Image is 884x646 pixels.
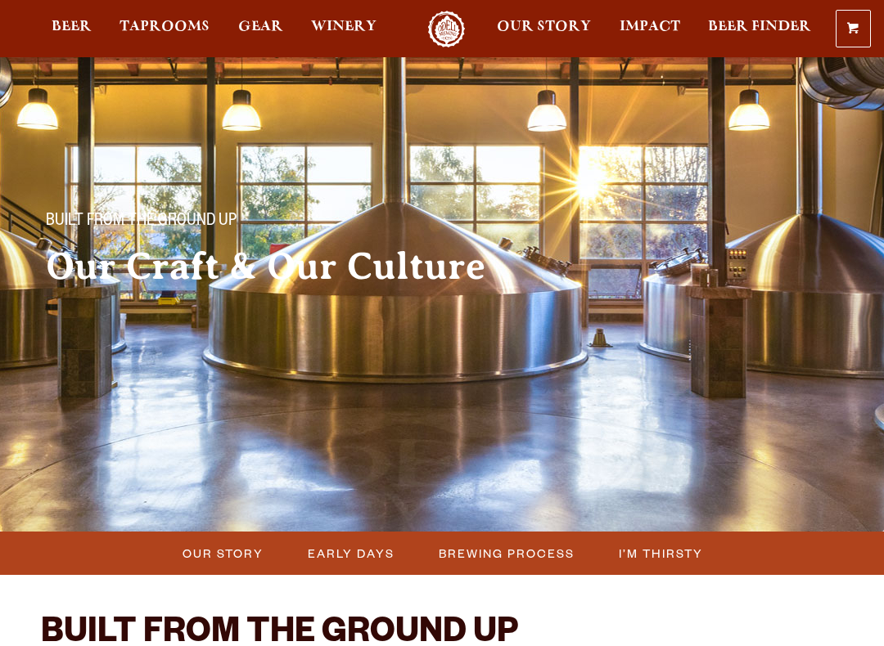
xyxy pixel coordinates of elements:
[41,11,102,47] a: Beer
[609,11,691,47] a: Impact
[620,20,680,34] span: Impact
[697,11,822,47] a: Beer Finder
[416,11,477,47] a: Odell Home
[708,20,811,34] span: Beer Finder
[52,20,92,34] span: Beer
[228,11,294,47] a: Gear
[429,541,583,565] a: Brewing Process
[300,11,387,47] a: Winery
[120,20,210,34] span: Taprooms
[439,541,575,565] span: Brewing Process
[238,20,283,34] span: Gear
[609,541,711,565] a: I’m Thirsty
[311,20,377,34] span: Winery
[486,11,602,47] a: Our Story
[46,246,557,287] h2: Our Craft & Our Culture
[308,541,395,565] span: Early Days
[619,541,703,565] span: I’m Thirsty
[497,20,591,34] span: Our Story
[173,541,272,565] a: Our Story
[46,212,237,233] span: Built From The Ground Up
[298,541,403,565] a: Early Days
[109,11,220,47] a: Taprooms
[183,541,264,565] span: Our Story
